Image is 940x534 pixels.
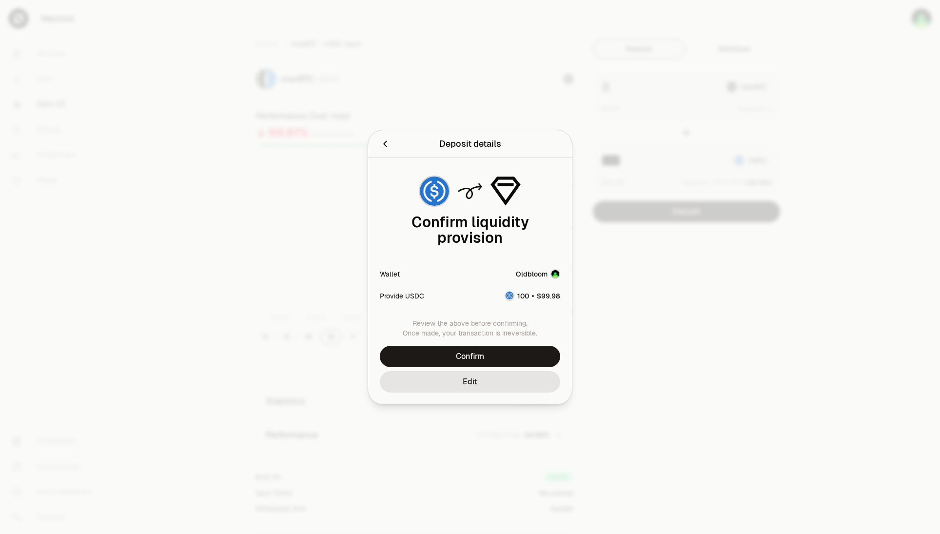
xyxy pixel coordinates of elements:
button: Confirm [380,346,560,367]
button: Edit [380,371,560,393]
button: Back [380,137,391,151]
div: Deposit details [439,137,501,151]
div: Oldbloom [516,269,548,279]
img: USDC Logo [420,177,449,206]
div: Confirm liquidity provision [380,215,560,246]
img: Account Image [551,270,559,278]
div: Provide USDC [380,291,424,300]
img: USDC Logo [506,292,513,299]
div: Wallet [380,269,400,279]
button: OldbloomAccount Image [516,269,560,279]
div: Review the above before confirming. Once made, your transaction is irreversible. [380,318,560,338]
